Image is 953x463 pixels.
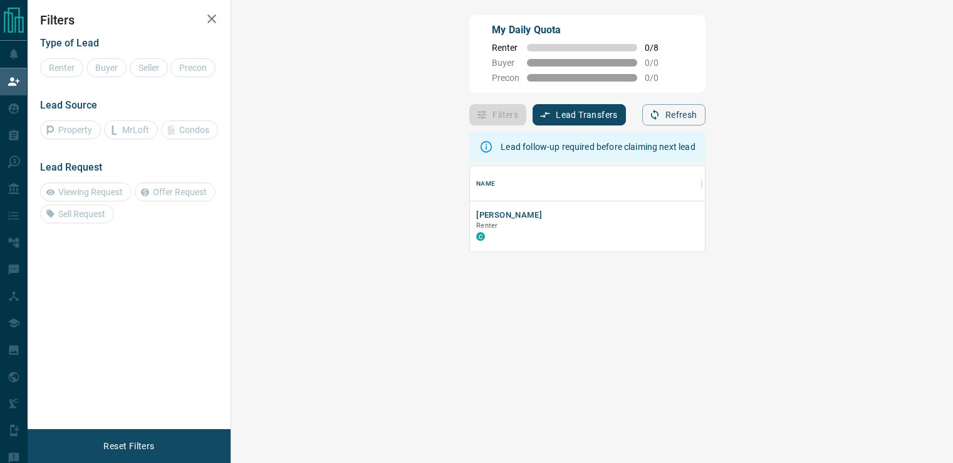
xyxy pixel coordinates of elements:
[492,73,519,83] span: Precon
[642,104,706,125] button: Refresh
[492,43,519,53] span: Renter
[476,210,542,221] button: [PERSON_NAME]
[95,435,162,457] button: Reset Filters
[476,232,485,241] div: condos.ca
[40,13,218,28] h2: Filters
[645,58,672,68] span: 0 / 0
[492,23,672,38] p: My Daily Quota
[476,166,495,201] div: Name
[40,99,97,111] span: Lead Source
[476,221,497,230] span: Renter
[40,161,102,173] span: Lead Request
[40,37,99,49] span: Type of Lead
[645,43,672,53] span: 0 / 8
[470,166,702,201] div: Name
[501,136,695,158] div: Lead follow-up required before claiming next lead
[492,58,519,68] span: Buyer
[533,104,626,125] button: Lead Transfers
[645,73,672,83] span: 0 / 0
